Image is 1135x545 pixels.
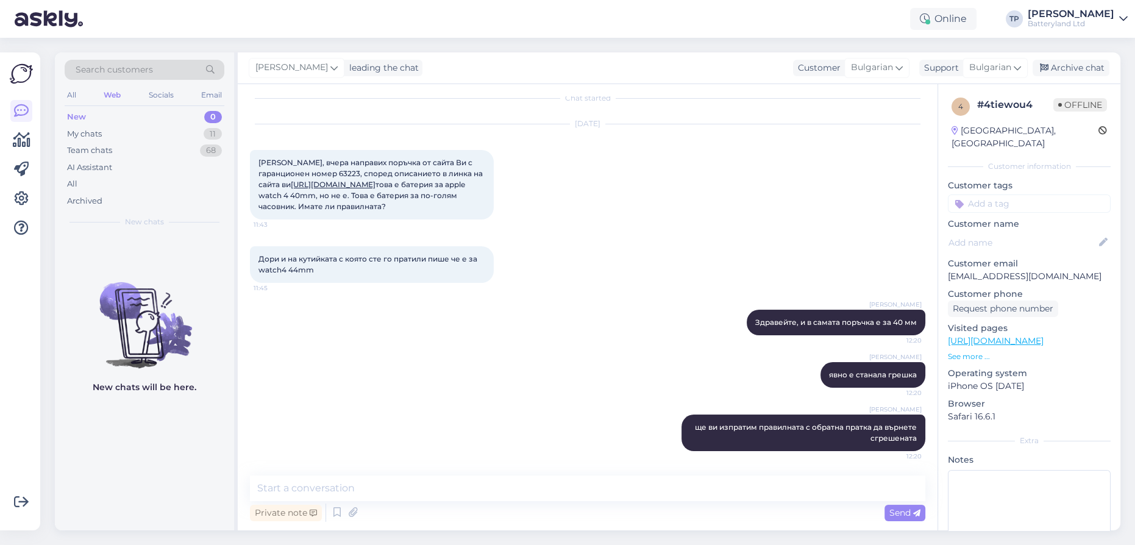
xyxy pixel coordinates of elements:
span: 11:43 [254,220,299,229]
span: [PERSON_NAME] [869,300,922,309]
div: leading the chat [344,62,419,74]
p: New chats will be here. [93,381,196,394]
div: Archive chat [1033,60,1109,76]
div: Customer [793,62,841,74]
span: [PERSON_NAME] [255,61,328,74]
div: 68 [200,144,222,157]
p: Notes [948,454,1111,466]
a: [URL][DOMAIN_NAME] [291,180,375,189]
div: AI Assistant [67,162,112,174]
div: All [67,178,77,190]
div: Team chats [67,144,112,157]
span: явно е станала грешка [829,370,917,379]
div: Customer information [948,161,1111,172]
div: Archived [67,195,102,207]
p: Customer tags [948,179,1111,192]
div: Extra [948,435,1111,446]
span: Search customers [76,63,153,76]
div: 0 [204,111,222,123]
div: Batteryland Ltd [1028,19,1114,29]
span: New chats [125,216,164,227]
span: [PERSON_NAME] [869,405,922,414]
input: Add name [948,236,1097,249]
img: No chats [55,260,234,370]
p: Customer email [948,257,1111,270]
div: Private note [250,505,322,521]
span: 12:20 [876,452,922,461]
span: Bulgarian [969,61,1011,74]
div: Request phone number [948,301,1058,317]
p: Customer name [948,218,1111,230]
span: Offline [1053,98,1107,112]
div: All [65,87,79,103]
img: Askly Logo [10,62,33,85]
p: [EMAIL_ADDRESS][DOMAIN_NAME] [948,270,1111,283]
a: [PERSON_NAME]Batteryland Ltd [1028,9,1128,29]
a: [URL][DOMAIN_NAME] [948,335,1044,346]
span: 4 [958,102,963,111]
div: # 4tiewou4 [977,98,1053,112]
input: Add a tag [948,194,1111,213]
span: [PERSON_NAME] [869,352,922,362]
span: 11:45 [254,283,299,293]
div: Web [101,87,123,103]
p: Customer phone [948,288,1111,301]
span: 12:20 [876,336,922,345]
span: 12:20 [876,388,922,397]
span: ще ви изпратим правилната с обратна пратка да върнете сгрешената [695,422,919,443]
p: iPhone OS [DATE] [948,380,1111,393]
div: Email [199,87,224,103]
div: [DATE] [250,118,925,129]
div: New [67,111,86,123]
div: [GEOGRAPHIC_DATA], [GEOGRAPHIC_DATA] [952,124,1098,150]
div: My chats [67,128,102,140]
span: Send [889,507,920,518]
p: See more ... [948,351,1111,362]
div: Socials [146,87,176,103]
p: Operating system [948,367,1111,380]
span: Дори и на кутийката с която сте го пратили пише че е за watch4 44mm [258,254,479,274]
p: Visited pages [948,322,1111,335]
div: Support [919,62,959,74]
div: 11 [204,128,222,140]
div: Online [910,8,977,30]
div: TP [1006,10,1023,27]
div: Chat started [250,93,925,104]
p: Safari 16.6.1 [948,410,1111,423]
p: Browser [948,397,1111,410]
span: [PERSON_NAME], вчера направих поръчка от сайта Ви с гаранционен номер 63223, според описанието в ... [258,158,485,211]
span: Здравейте, и в самата поръчка е за 40 мм [755,318,917,327]
div: [PERSON_NAME] [1028,9,1114,19]
span: Bulgarian [851,61,893,74]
